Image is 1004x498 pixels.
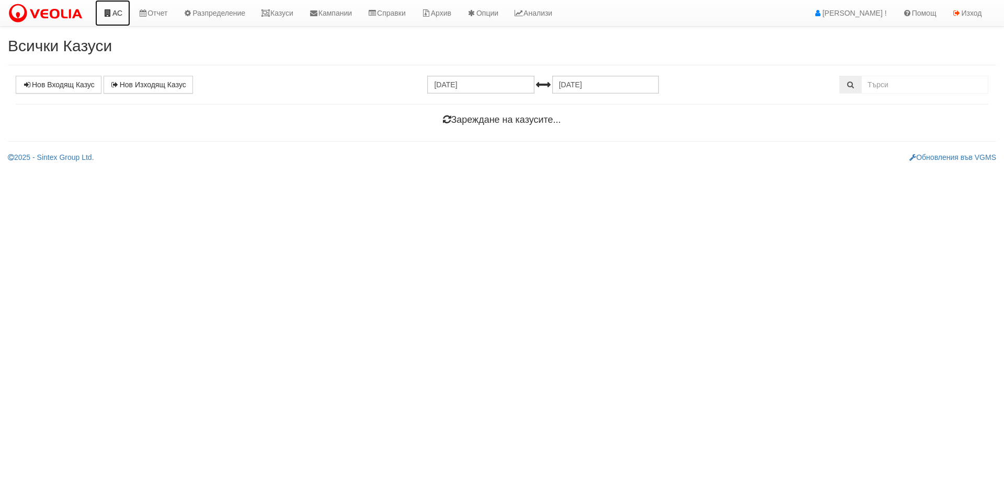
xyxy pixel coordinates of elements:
a: Нов Входящ Казус [16,76,101,94]
img: VeoliaLogo.png [8,3,87,25]
h2: Всички Казуси [8,37,996,54]
input: Търсене по Идентификатор, Бл/Вх/Ап, Тип, Описание, Моб. Номер, Имейл, Файл, Коментар, [861,76,988,94]
a: Нов Изходящ Казус [104,76,193,94]
h4: Зареждане на казусите... [16,115,988,125]
a: 2025 - Sintex Group Ltd. [8,153,94,161]
a: Обновления във VGMS [909,153,996,161]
